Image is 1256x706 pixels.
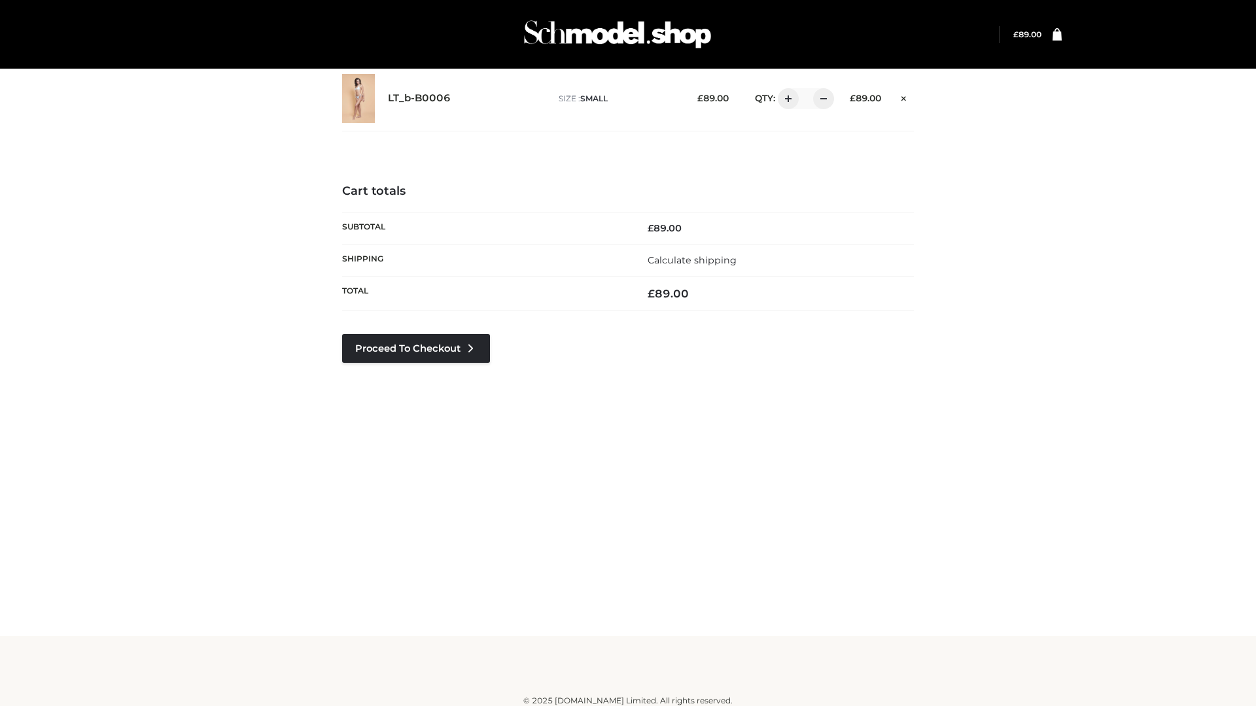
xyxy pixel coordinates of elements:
a: LT_b-B0006 [388,92,451,105]
th: Total [342,277,628,311]
span: £ [1013,29,1019,39]
bdi: 89.00 [1013,29,1041,39]
span: £ [648,222,654,234]
span: £ [850,93,856,103]
span: £ [697,93,703,103]
a: Calculate shipping [648,254,737,266]
bdi: 89.00 [697,93,729,103]
a: £89.00 [1013,29,1041,39]
bdi: 89.00 [648,222,682,234]
th: Shipping [342,244,628,276]
th: Subtotal [342,212,628,244]
bdi: 89.00 [850,93,881,103]
img: LT_b-B0006 - SMALL [342,74,375,123]
div: QTY: [742,88,829,109]
img: Schmodel Admin 964 [519,8,716,60]
bdi: 89.00 [648,287,689,300]
span: SMALL [580,93,608,103]
p: size : [559,93,677,105]
a: Remove this item [894,88,914,105]
h4: Cart totals [342,184,914,199]
span: £ [648,287,655,300]
a: Proceed to Checkout [342,334,490,363]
